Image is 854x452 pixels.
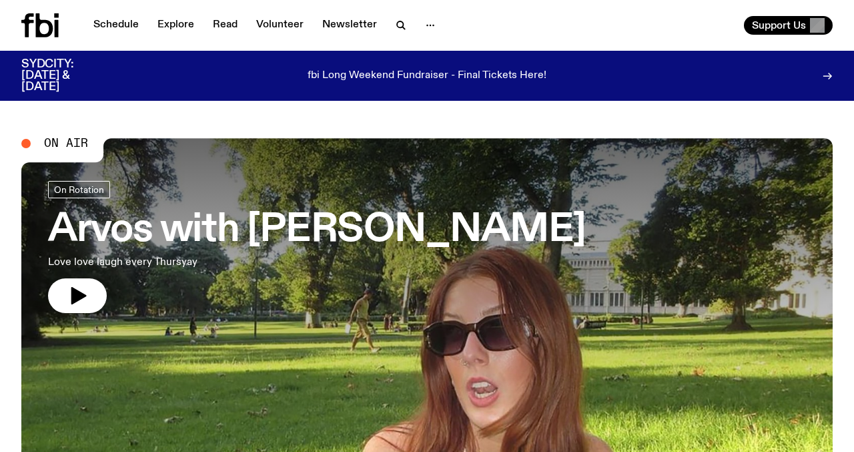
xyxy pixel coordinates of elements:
a: Schedule [85,16,147,35]
h3: Arvos with [PERSON_NAME] [48,212,586,249]
button: Support Us [744,16,833,35]
p: Love love laugh every Thursyay [48,254,390,270]
span: Support Us [752,19,806,31]
span: On Rotation [54,185,104,195]
h3: SYDCITY: [DATE] & [DATE] [21,59,107,93]
a: Explore [149,16,202,35]
a: Newsletter [314,16,385,35]
span: On Air [44,138,88,150]
a: Arvos with [PERSON_NAME]Love love laugh every Thursyay [48,181,586,313]
p: fbi Long Weekend Fundraiser - Final Tickets Here! [308,70,546,82]
a: Read [205,16,246,35]
a: Volunteer [248,16,312,35]
a: On Rotation [48,181,110,198]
